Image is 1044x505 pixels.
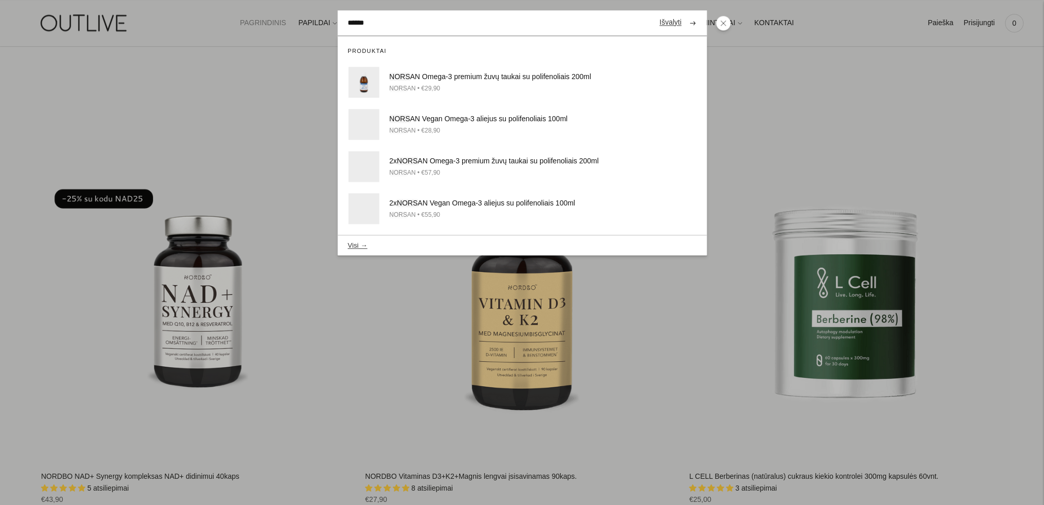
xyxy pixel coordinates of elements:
[337,103,707,145] a: NORSAN Vegan Omega-3 aliejus su polifenoliais 100ml NORSAN • €28,90
[659,16,681,29] a: Išvalyti
[337,145,707,188] a: 2xNORSAN Omega-3 premium žuvų taukai su polifenoliais 200ml NORSAN • €57,90
[389,85,407,92] span: NORS
[389,197,635,210] div: 2x AN Vegan Omega-3 aliejus su polifenoliais 100ml
[389,167,635,178] div: AN • €57,90
[389,115,410,123] span: NORS
[389,169,407,176] span: NORS
[389,125,635,136] div: AN • €28,90
[389,155,635,167] div: 2x AN Omega-3 premium žuvų taukai su polifenoliais 200ml
[389,211,407,218] span: NORS
[389,113,635,125] div: AN Vegan Omega-3 aliejus su polifenoliais 100ml
[389,83,635,94] div: AN • €29,90
[337,61,707,103] a: NORSAN Omega-3 premium žuvų taukai su polifenoliais 200ml NORSAN • €29,90
[397,157,417,165] span: NORS
[348,241,367,249] button: Visi →
[337,36,707,62] div: Produktai
[389,71,635,83] div: AN Omega-3 premium žuvų taukai su polifenoliais 200ml
[348,67,379,98] img: norsan-omega-3-su-polifenoliais-outlive_120x.png
[397,199,417,207] span: NORS
[389,72,410,81] span: NORS
[389,210,635,220] div: AN • €55,90
[337,188,707,230] a: 2xNORSAN Vegan Omega-3 aliejus su polifenoliais 100ml NORSAN • €55,90
[389,127,407,134] span: NORS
